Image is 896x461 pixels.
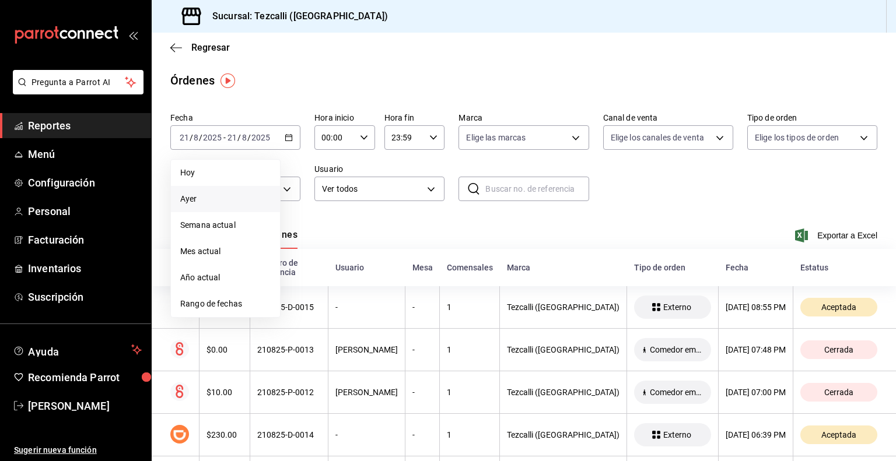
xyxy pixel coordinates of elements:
[659,302,696,312] span: Externo
[335,388,398,397] div: [PERSON_NAME]
[645,345,706,354] span: Comedor empleados
[190,133,193,142] span: /
[206,345,243,354] div: $0.00
[726,430,786,439] div: [DATE] 06:39 PM
[28,261,142,276] span: Inventarios
[206,388,243,397] div: $10.00
[206,430,243,439] div: $230.00
[485,177,589,200] input: Buscar no. de referencia
[179,133,190,142] input: --
[797,228,877,242] button: Exportar a Excel
[202,133,222,142] input: ----
[257,345,321,354] div: 210825-P-0013
[14,444,142,456] span: Sugerir nueva función
[28,203,142,219] span: Personal
[180,193,271,205] span: Ayer
[817,430,861,439] span: Aceptada
[412,430,432,439] div: -
[247,133,251,142] span: /
[634,263,712,272] div: Tipo de orden
[459,114,589,122] label: Marca
[257,258,321,277] div: Número de referencia
[507,263,620,272] div: Marca
[220,73,235,88] img: Tooltip marker
[820,345,858,354] span: Cerrada
[322,183,423,195] span: Ver todos
[180,219,271,231] span: Semana actual
[251,133,271,142] input: ----
[507,302,619,312] div: Tezcalli ([GEOGRAPHIC_DATA])
[335,302,398,312] div: -
[28,146,142,162] span: Menú
[237,133,241,142] span: /
[335,430,398,439] div: -
[384,114,445,122] label: Hora fin
[755,132,839,143] span: Elige los tipos de orden
[170,114,300,122] label: Fecha
[412,302,432,312] div: -
[507,388,619,397] div: Tezcalli ([GEOGRAPHIC_DATA])
[645,388,706,397] span: Comedor empleados
[507,345,619,354] div: Tezcalli ([GEOGRAPHIC_DATA])
[603,114,733,122] label: Canal de venta
[257,388,321,397] div: 210825-P-0012
[257,302,321,312] div: 210825-D-0015
[447,345,492,354] div: 1
[223,133,226,142] span: -
[128,30,138,40] button: open_drawer_menu
[412,388,432,397] div: -
[314,165,444,173] label: Usuario
[32,76,125,89] span: Pregunta a Parrot AI
[412,345,432,354] div: -
[447,302,492,312] div: 1
[180,245,271,258] span: Mes actual
[817,302,861,312] span: Aceptada
[257,430,321,439] div: 210825-D-0014
[507,430,619,439] div: Tezcalli ([GEOGRAPHIC_DATA])
[800,263,878,272] div: Estatus
[170,42,230,53] button: Regresar
[193,133,199,142] input: --
[466,132,526,143] span: Elige las marcas
[28,289,142,305] span: Suscripción
[28,398,142,414] span: [PERSON_NAME]
[726,388,786,397] div: [DATE] 07:00 PM
[747,114,877,122] label: Tipo de orden
[28,175,142,191] span: Configuración
[412,263,433,272] div: Mesa
[8,85,143,97] a: Pregunta a Parrot AI
[447,388,492,397] div: 1
[820,388,858,397] span: Cerrada
[659,430,696,439] span: Externo
[611,132,704,143] span: Elige los canales de venta
[28,118,142,133] span: Reportes
[335,263,398,272] div: Usuario
[180,272,271,284] span: Año actual
[227,133,237,142] input: --
[199,133,202,142] span: /
[28,369,142,385] span: Recomienda Parrot
[170,72,215,89] div: Órdenes
[180,167,271,179] span: Hoy
[447,263,493,272] div: Comensales
[13,70,143,94] button: Pregunta a Parrot AI
[726,302,786,312] div: [DATE] 08:55 PM
[180,298,271,310] span: Rango de fechas
[242,133,247,142] input: --
[335,345,398,354] div: [PERSON_NAME]
[28,343,127,357] span: Ayuda
[726,263,786,272] div: Fecha
[726,345,786,354] div: [DATE] 07:48 PM
[28,232,142,248] span: Facturación
[203,9,388,23] h3: Sucursal: Tezcalli ([GEOGRAPHIC_DATA])
[314,114,375,122] label: Hora inicio
[447,430,492,439] div: 1
[191,42,230,53] span: Regresar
